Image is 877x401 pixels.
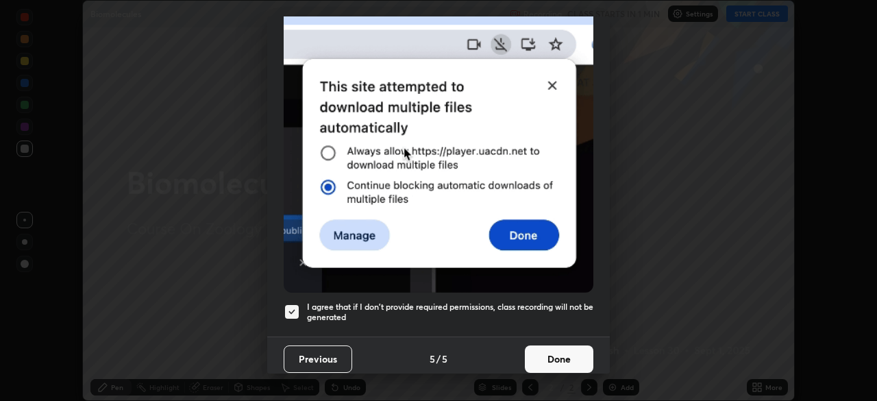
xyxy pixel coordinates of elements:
h4: 5 [442,352,447,366]
button: Done [525,345,593,373]
button: Previous [284,345,352,373]
h4: 5 [430,352,435,366]
h5: I agree that if I don't provide required permissions, class recording will not be generated [307,302,593,323]
h4: / [436,352,441,366]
